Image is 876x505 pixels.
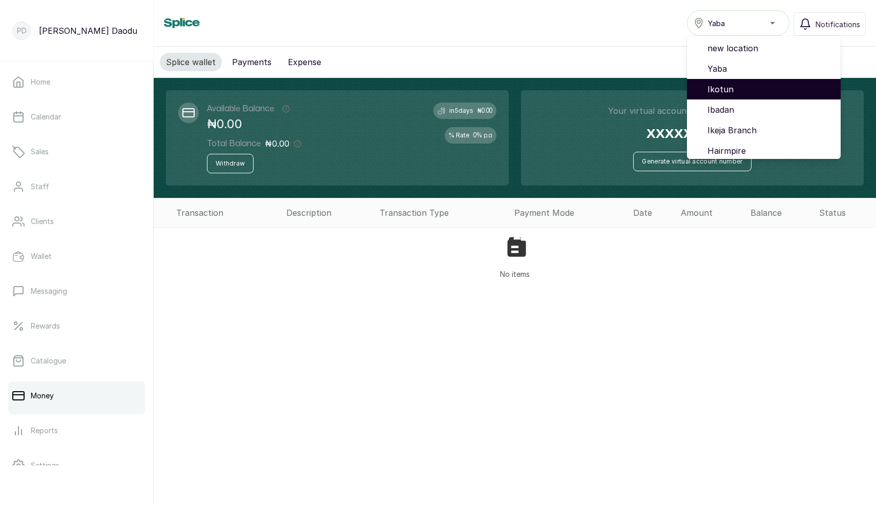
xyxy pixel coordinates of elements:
[8,207,145,236] a: Clients
[707,104,832,116] span: Ibadan
[514,207,625,219] div: Payment Mode
[707,83,832,95] span: Ikotun
[500,269,530,279] p: No items
[31,181,49,192] p: Staff
[707,63,832,75] span: Yaba
[207,137,261,150] h2: Total Balance
[31,321,60,331] p: Rewards
[687,36,841,159] ul: Yaba
[819,207,872,219] div: Status
[31,356,66,366] p: Catalogue
[176,207,278,219] div: Transaction
[608,105,777,117] p: Your virtual account details will show here
[449,107,473,115] p: in 5 days
[31,112,61,122] p: Calendar
[707,124,832,136] span: Ikeja Branch
[160,53,222,71] button: Splice wallet
[31,426,58,436] p: Reports
[707,145,832,157] span: Hairmpire
[633,207,672,219] div: Date
[17,26,27,36] p: PD
[449,131,469,139] p: % Rate
[8,137,145,166] a: Sales
[473,131,492,139] h2: 0 % p.a
[31,286,67,296] p: Messaging
[750,207,811,219] div: Balance
[707,42,832,54] span: new location
[31,77,50,87] p: Home
[31,391,54,401] p: Money
[8,347,145,375] a: Catalogue
[708,18,725,29] span: Yaba
[39,25,137,37] p: [PERSON_NAME] Daodu
[8,451,145,480] a: Settings
[8,172,145,201] a: Staff
[31,460,59,471] p: Settings
[8,416,145,445] a: Reports
[646,125,739,144] h2: XXXXXXXXXX
[8,312,145,340] a: Rewards
[207,154,254,173] button: Withdraw
[380,207,507,219] div: Transaction Type
[477,107,492,115] h2: ₦0.00
[282,53,327,71] button: Expense
[8,103,145,131] a: Calendar
[816,19,860,30] span: Notifications
[286,207,371,219] div: Description
[794,12,866,36] button: Notifications
[31,147,49,157] p: Sales
[8,381,145,410] a: Money
[8,68,145,96] a: Home
[207,115,301,133] p: ₦0.00
[681,207,742,219] div: Amount
[207,103,274,115] h2: Available Balance
[8,277,145,306] a: Messaging
[31,251,52,261] p: Wallet
[633,152,751,171] button: Generate virtual account number
[31,216,54,227] p: Clients
[265,137,289,150] p: ₦0.00
[226,53,278,71] button: Payments
[687,10,789,36] button: Yaba
[8,242,145,271] a: Wallet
